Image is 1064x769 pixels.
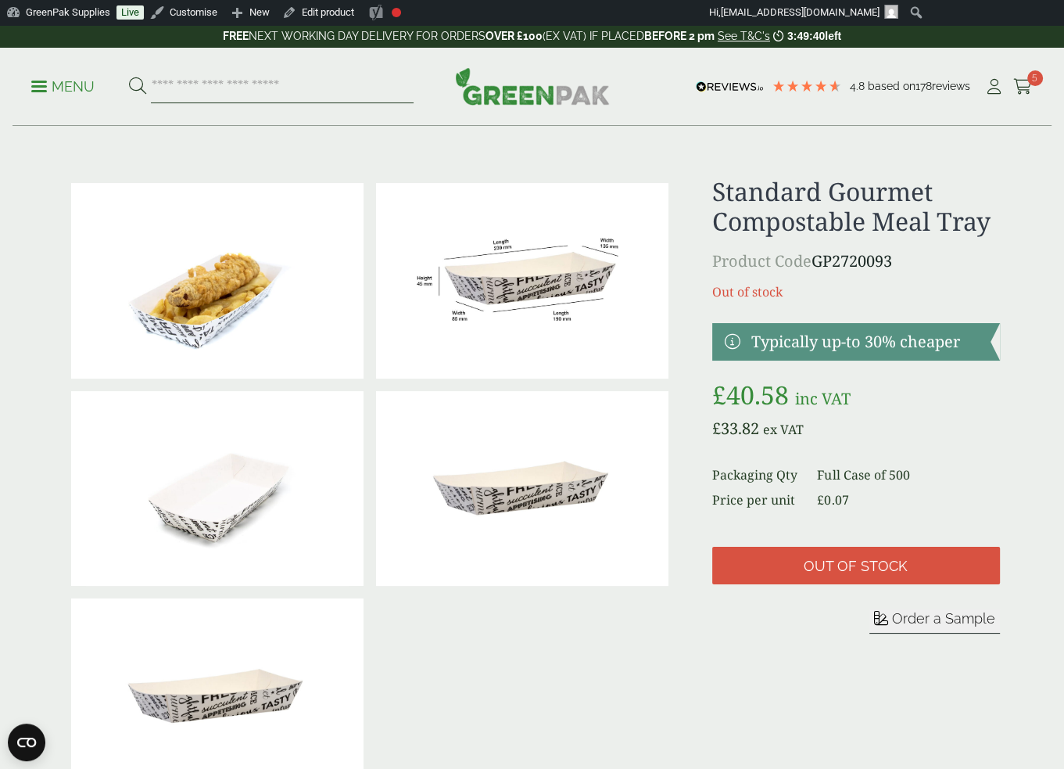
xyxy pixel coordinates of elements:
[825,30,841,42] span: left
[850,80,868,92] span: 4.8
[817,465,999,484] dd: Full Case of 500
[712,378,789,411] bdi: 40.58
[1027,70,1043,86] span: 5
[712,465,798,484] dt: Packaging Qty
[376,391,668,587] img: Standard Gourmet Compostable Meal Tray 0
[932,80,970,92] span: reviews
[223,30,249,42] strong: FREE
[455,67,610,105] img: GreenPak Supplies
[712,250,811,271] span: Product Code
[71,183,364,379] img: IMG_4664
[795,388,851,409] span: inc VAT
[817,491,848,508] bdi: 0.07
[772,79,842,93] div: 4.78 Stars
[984,79,1004,95] i: My Account
[696,81,764,92] img: REVIEWS.io
[915,80,932,92] span: 178
[763,421,804,438] span: ex VAT
[712,491,798,509] dt: Price per unit
[712,250,999,273] p: GP2720093
[31,77,95,93] a: Menu
[721,6,880,18] span: [EMAIL_ADDRESS][DOMAIN_NAME]
[817,491,824,508] span: £
[71,391,364,587] img: IMG_4632
[376,183,668,379] img: GourmetTray_standard
[868,80,915,92] span: Based on
[787,30,825,42] span: 3:49:40
[712,418,759,439] bdi: 33.82
[892,610,995,627] span: Order a Sample
[718,30,770,42] a: See T&C's
[8,724,45,761] button: Open CMP widget
[804,558,908,575] span: Out of stock
[31,77,95,96] p: Menu
[1013,75,1033,99] a: 5
[712,177,999,237] h1: Standard Gourmet Compostable Meal Tray
[712,282,999,301] p: Out of stock
[1013,79,1033,95] i: Cart
[116,5,144,20] a: Live
[485,30,543,42] strong: OVER £100
[712,418,721,439] span: £
[644,30,715,42] strong: BEFORE 2 pm
[869,609,1000,634] button: Order a Sample
[712,378,726,411] span: £
[392,8,401,17] div: Focus keyphrase not set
